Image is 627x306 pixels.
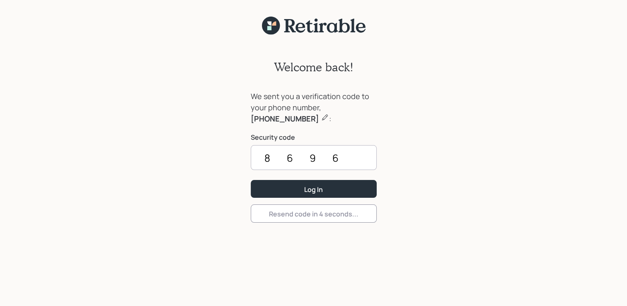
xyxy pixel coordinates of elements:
[251,114,319,124] b: [PHONE_NUMBER]
[251,91,377,124] div: We sent you a verification code to your phone number, :
[304,185,323,194] div: Log In
[251,145,377,170] input: ••••
[274,60,353,74] h2: Welcome back!
[269,209,358,219] div: Resend code in 4 seconds...
[251,180,377,198] button: Log In
[251,133,377,142] label: Security code
[251,204,377,222] button: Resend code in 4 seconds...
